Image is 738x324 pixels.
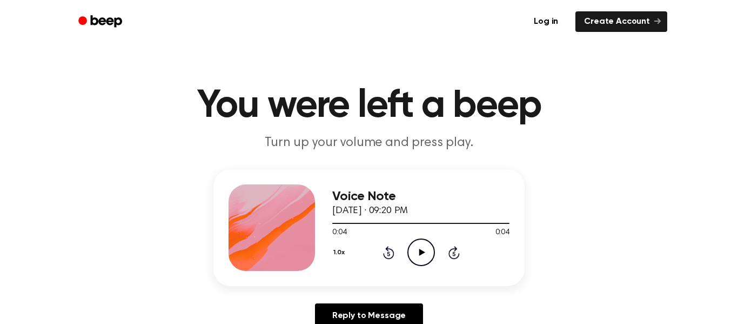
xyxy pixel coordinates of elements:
h1: You were left a beep [92,87,646,125]
span: [DATE] · 09:20 PM [332,206,408,216]
a: Create Account [575,11,667,32]
button: 1.0x [332,243,348,262]
span: 0:04 [495,227,509,239]
p: Turn up your volume and press play. [162,134,576,152]
span: 0:04 [332,227,346,239]
a: Beep [71,11,132,32]
a: Log in [523,9,569,34]
h3: Voice Note [332,189,509,204]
